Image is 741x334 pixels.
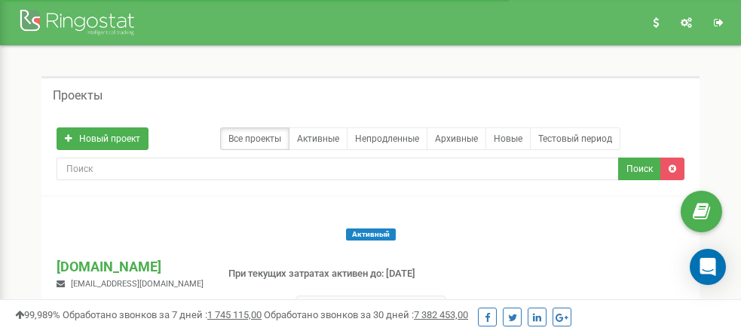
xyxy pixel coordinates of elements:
a: Все проекты [220,127,289,150]
a: Новый проект [57,127,149,150]
a: Архивные [427,127,486,150]
span: Активный [346,228,396,241]
u: 7 382 453,00 [414,309,468,320]
a: Тестовый период [530,127,620,150]
h5: Проекты [53,89,103,103]
span: Обработано звонков за 30 дней : [264,309,468,320]
p: При текущих затратах активен до: [DATE] [228,267,415,281]
span: [EMAIL_ADDRESS][DOMAIN_NAME] [71,279,204,289]
span: 99,989% [15,309,60,320]
span: Обработано звонков за 7 дней : [63,309,262,320]
input: Поиск [57,158,619,180]
a: Новые [485,127,531,150]
a: Активные [289,127,348,150]
div: Open Intercom Messenger [690,249,726,285]
p: [DOMAIN_NAME] [57,257,204,277]
a: Непродленные [347,127,427,150]
u: 1 745 115,00 [207,309,262,320]
button: Поиск [618,158,661,180]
